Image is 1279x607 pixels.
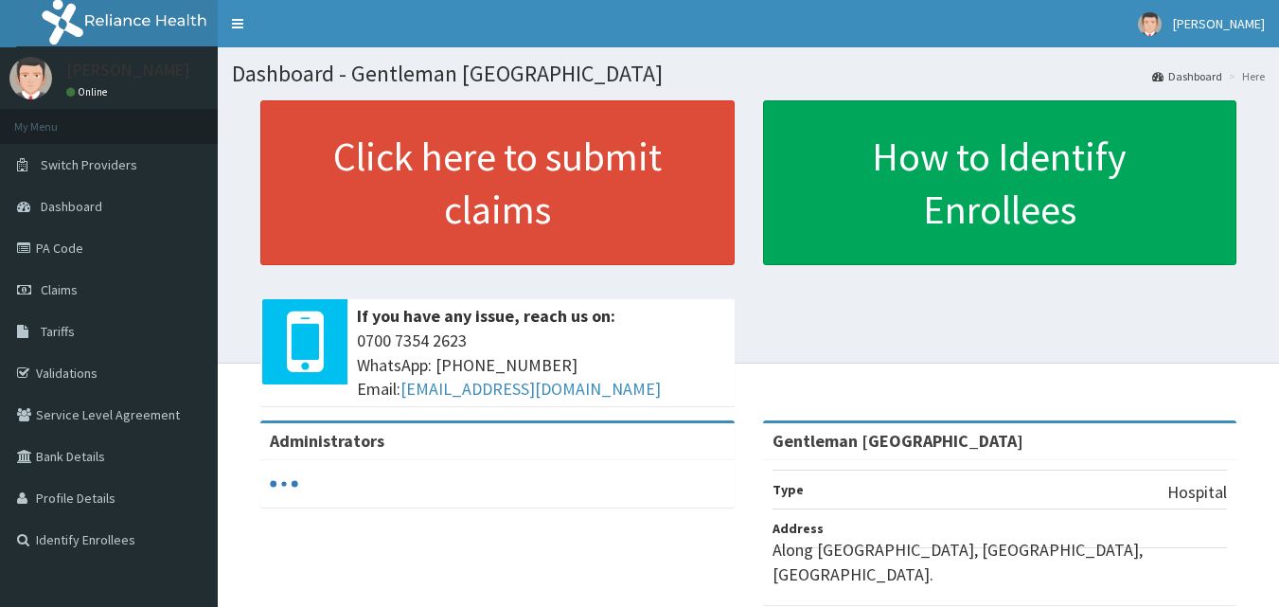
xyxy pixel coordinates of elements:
[41,281,78,298] span: Claims
[1173,15,1265,32] span: [PERSON_NAME]
[41,323,75,340] span: Tariffs
[1224,68,1265,84] li: Here
[41,156,137,173] span: Switch Providers
[270,470,298,498] svg: audio-loading
[270,430,384,452] b: Administrators
[260,100,735,265] a: Click here to submit claims
[66,85,112,98] a: Online
[1138,12,1162,36] img: User Image
[9,57,52,99] img: User Image
[773,538,1228,586] p: Along [GEOGRAPHIC_DATA], [GEOGRAPHIC_DATA], [GEOGRAPHIC_DATA].
[232,62,1265,86] h1: Dashboard - Gentleman [GEOGRAPHIC_DATA]
[357,305,615,327] b: If you have any issue, reach us on:
[773,430,1023,452] strong: Gentleman [GEOGRAPHIC_DATA]
[1152,68,1222,84] a: Dashboard
[1167,480,1227,505] p: Hospital
[763,100,1237,265] a: How to Identify Enrollees
[773,520,824,537] b: Address
[400,378,661,400] a: [EMAIL_ADDRESS][DOMAIN_NAME]
[773,481,804,498] b: Type
[66,62,190,79] p: [PERSON_NAME]
[357,329,725,402] span: 0700 7354 2623 WhatsApp: [PHONE_NUMBER] Email:
[41,198,102,215] span: Dashboard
